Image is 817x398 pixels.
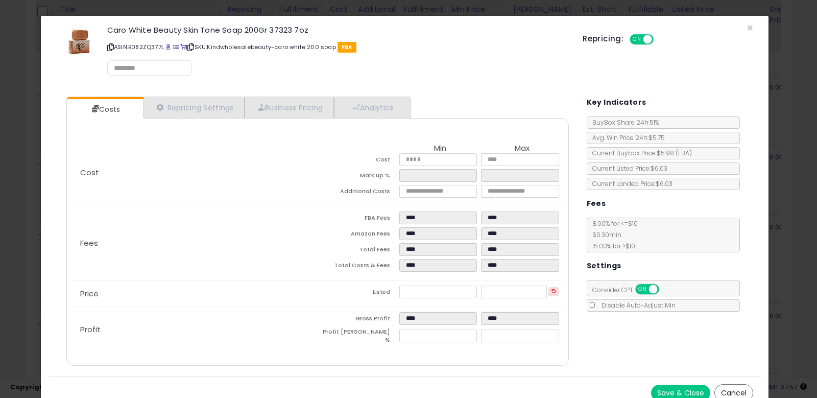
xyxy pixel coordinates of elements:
[318,243,399,259] td: Total Fees
[587,230,621,239] span: $0.30 min
[587,164,667,173] span: Current Listed Price: $6.03
[587,260,621,272] h5: Settings
[318,286,399,301] td: Listed
[587,219,638,250] span: 8.00 % for <= $10
[587,118,659,127] span: BuyBox Share 24h: 51%
[318,212,399,227] td: FBA Fees
[143,97,245,118] a: Repricing Settings
[338,42,356,53] span: FBA
[318,153,399,169] td: Cost
[676,149,692,157] span: ( FBA )
[107,26,567,34] h3: Caro White Beauty Skin Tone Soap 200Gr 37323 7oz
[652,35,668,44] span: OFF
[318,227,399,243] td: Amazon Fees
[747,20,753,35] span: ×
[318,328,399,347] td: Profit [PERSON_NAME] %
[596,301,676,310] span: Disable Auto-Adjust Min
[657,285,674,294] span: OFF
[72,290,318,298] p: Price
[631,35,643,44] span: ON
[587,197,606,210] h5: Fees
[72,239,318,247] p: Fees
[587,286,672,294] span: Consider CPT:
[72,325,318,334] p: Profit
[636,285,649,294] span: ON
[318,185,399,201] td: Additional Costs
[481,144,563,153] th: Max
[587,133,665,142] span: Avg. Win Price 24h: $5.75
[587,149,692,157] span: Current Buybox Price:
[399,144,481,153] th: Min
[64,26,94,56] img: 41iifNkd4pL._SL60_.jpg
[318,312,399,328] td: Gross Profit
[165,43,171,51] a: BuyBox page
[587,179,672,188] span: Current Landed Price: $6.03
[583,35,623,43] h5: Repricing:
[107,39,567,55] p: ASIN: B082ZQ377L | SKU: Kindwholesalebeauty-caro white 200 soap
[180,43,186,51] a: Your listing only
[318,259,399,275] td: Total Costs & Fees
[173,43,179,51] a: All offer listings
[72,169,318,177] p: Cost
[587,96,646,109] h5: Key Indicators
[587,242,635,250] span: 15.00 % for > $10
[318,169,399,185] td: Mark up %
[657,149,692,157] span: $5.98
[334,97,410,118] a: Analytics
[245,97,334,118] a: Business Pricing
[67,99,142,120] a: Costs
